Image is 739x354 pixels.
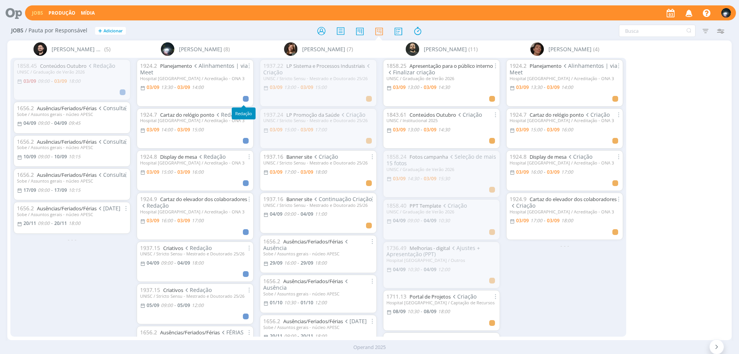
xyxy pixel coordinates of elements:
: - [298,300,299,305]
: - [174,128,176,132]
span: 1937.15 [386,335,406,342]
a: Cartaz do elevador dos colaboradores [530,196,617,203]
: 17:00 [284,169,296,175]
img: G [721,8,731,18]
img: L [284,42,298,56]
a: Melhorias - digital [410,245,450,252]
a: Mídia [81,10,95,16]
: 05/09 [147,302,159,309]
: 03/09 [147,126,159,133]
: - [298,128,299,132]
: 12:00 [192,302,204,309]
: 13:00 [284,84,296,91]
span: Criação [430,335,455,342]
: 15:00 [315,84,327,91]
a: Conteúdos Outubro [410,111,456,118]
a: Ausências/Feriados/Férias [37,171,97,178]
span: 1924.2 [510,62,527,69]
: 16:00 [284,260,296,266]
span: [PERSON_NAME] [548,45,592,53]
span: 1937.24 [263,111,283,118]
: 10:30 [438,217,450,224]
a: Ausências/Feriados/Férias [283,318,343,325]
span: Seleção de mais 15 fotos [386,153,496,167]
: - [544,85,545,90]
: - [174,261,176,265]
: 15:30 [438,175,450,182]
a: Ausências/Feriados/Férias [160,329,220,336]
: 03/09 [424,84,436,91]
: 03/09 [270,169,283,175]
: 09:00 [284,333,296,339]
div: Hospital [GEOGRAPHIC_DATA] / Acreditação - ONA 3 [510,160,620,165]
span: Alinhamentos | via Meet [140,62,248,76]
span: Criação [263,62,371,76]
: 20/11 [301,333,313,339]
img: G [161,42,174,56]
a: Conteúdos Outubro [40,62,87,69]
div: UNISC / Stricto Sensu - Mestrado e Doutorado 25/26 [263,76,373,81]
: 03/09 [147,217,159,224]
: - [421,128,422,132]
div: UNISC / Stricto Sensu - Mestrado e Doutorado 25/26 [140,251,250,256]
div: UNISC / Graduação de Verão 2026 [386,76,497,81]
: 03/09 [23,78,36,84]
: 04/09 [177,260,190,266]
: 03/09 [547,84,560,91]
div: Sobe / Assuntos gerais - núcleo APESC [263,325,373,330]
span: 1656.2 [17,205,34,212]
a: Criativos [163,287,183,294]
: - [421,267,422,272]
: - [51,121,53,126]
: 10/09 [23,153,36,160]
span: Redação [183,244,212,252]
a: Produção [48,10,75,16]
span: 1858.25 [386,62,406,69]
: 03/09 [177,126,190,133]
: 17:00 [530,217,542,224]
div: - - - [10,235,134,243]
span: Redação [183,286,212,294]
: 03/09 [516,169,529,175]
span: 1656.2 [263,277,280,285]
: 15:00 [161,169,173,175]
: 04/09 [393,217,406,224]
: - [544,128,545,132]
: 29/09 [270,260,283,266]
: 03/09 [547,126,560,133]
span: 1937.15 [140,286,160,294]
: 03/09 [301,126,313,133]
span: 1656.2 [17,104,34,112]
div: UNISC / Graduação de Verão 2026 [17,69,127,74]
span: 1924.9 [510,195,527,203]
: 03/09 [547,169,560,175]
span: Alinhamentos | via Meet [510,62,617,76]
span: 1924.7 [510,111,527,118]
: 15:00 [192,126,204,133]
: 03/09 [424,175,436,182]
img: B [33,42,47,56]
: 04/09 [393,266,406,273]
span: FÉRIAS [220,329,244,336]
span: Ausência [263,238,349,252]
: - [51,79,53,84]
span: 1924.8 [140,153,157,160]
: 03/09 [516,84,529,91]
a: LP Promoção da Saúde [286,111,339,118]
: 11:00 [315,211,327,217]
span: Consulta [97,104,126,112]
: 04/09 [54,120,67,126]
: 13:30 [161,84,173,91]
: 16:00 [161,217,173,224]
: 03/09 [547,217,560,224]
span: 1858.40 [386,202,406,209]
: 14:00 [561,84,573,91]
: 09:00 [161,302,173,309]
a: Display de mesa [530,153,567,160]
span: Criação [441,202,467,209]
div: Hospital [GEOGRAPHIC_DATA] / Captação de Recursos [386,300,497,305]
: 03/09 [393,84,406,91]
div: Redação [232,107,256,119]
: 14:30 [407,175,419,182]
: 03/09 [516,126,529,133]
